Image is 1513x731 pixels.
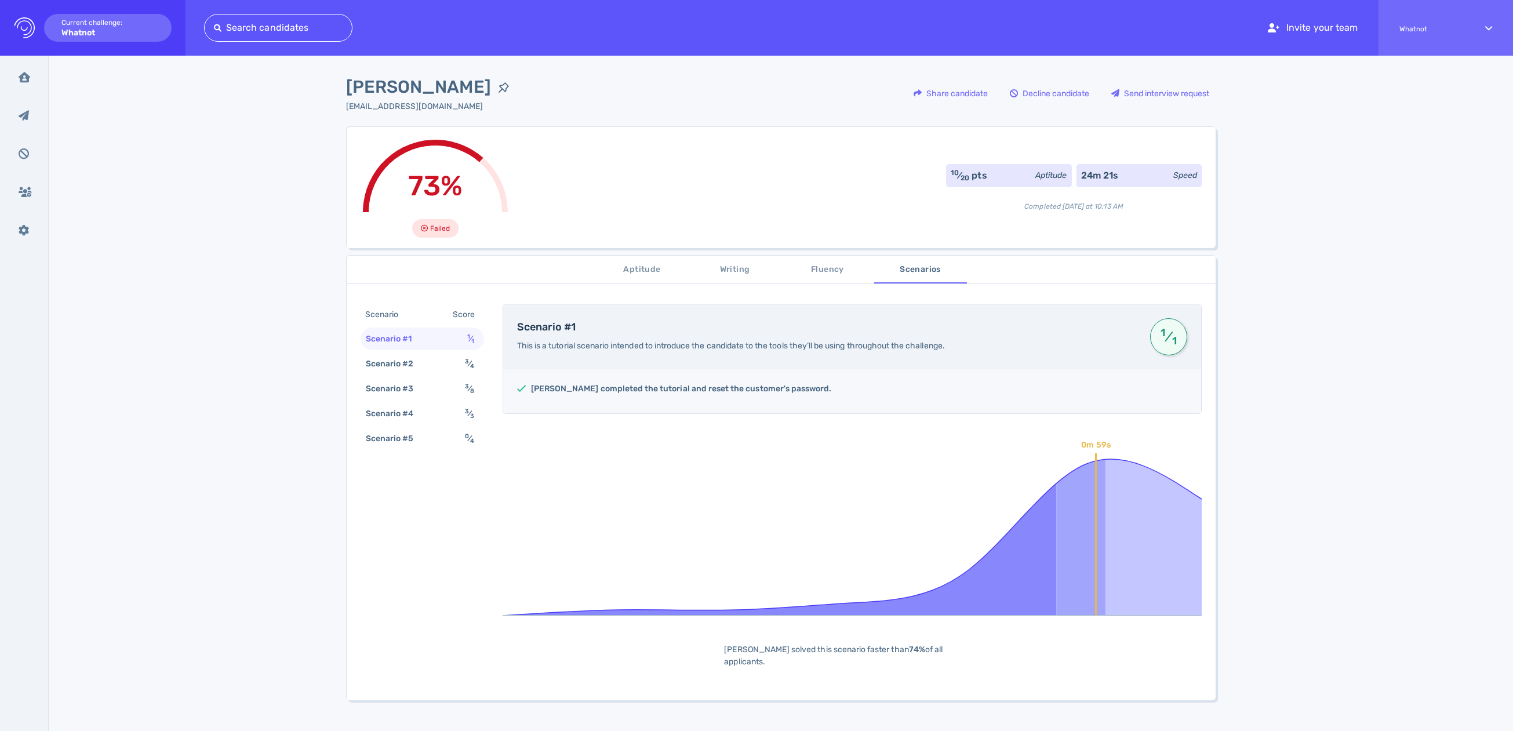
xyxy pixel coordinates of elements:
sup: 10 [951,169,959,177]
button: Share candidate [907,79,994,107]
div: Speed [1173,169,1197,181]
div: Scenario #3 [363,380,428,397]
span: ⁄ [465,434,474,443]
div: Scenario #5 [363,430,428,447]
span: ⁄ [1159,326,1179,347]
div: ⁄ pts [951,169,987,183]
span: 73% [408,169,463,202]
sub: 4 [470,362,474,370]
span: ⁄ [465,409,474,419]
span: [PERSON_NAME] [346,74,491,100]
div: Click to copy the email address [346,100,517,112]
b: 74% [909,645,925,654]
button: Send interview request [1105,79,1216,107]
button: Decline candidate [1003,79,1096,107]
sup: 3 [465,383,469,390]
div: Scenario #2 [363,355,428,372]
sub: 8 [470,387,474,395]
span: ⁄ [465,359,474,369]
div: Completed [DATE] at 10:13 AM [946,192,1202,212]
span: ⁄ [465,384,474,394]
div: Share candidate [908,80,994,107]
div: Scenario #1 [363,330,426,347]
span: This is a tutorial scenario intended to introduce the candidate to the tools they’ll be using thr... [517,341,945,351]
div: Scenario [363,306,412,323]
div: Score [450,306,482,323]
h4: Scenario #1 [517,321,1136,334]
text: 0m 59s [1081,440,1110,450]
div: Decline candidate [1004,80,1095,107]
sub: 1 [1170,340,1179,342]
div: Send interview request [1105,80,1215,107]
sup: 3 [465,358,469,365]
sup: 3 [465,408,469,415]
sup: 0 [465,432,469,440]
span: Aptitude [603,263,682,277]
sup: 1 [467,333,470,340]
div: Scenario #4 [363,405,428,422]
span: Scenarios [881,263,960,277]
div: 24m 21s [1081,169,1118,183]
h5: [PERSON_NAME] completed the tutorial and reset the customer's password. [531,383,832,395]
sub: 4 [470,437,474,445]
sub: 20 [961,174,969,182]
span: Writing [696,263,774,277]
sub: 3 [470,412,474,420]
span: ⁄ [467,334,474,344]
div: Aptitude [1035,169,1067,181]
span: Fluency [788,263,867,277]
span: Whatnot [1399,25,1464,33]
sub: 1 [471,337,474,345]
sup: 1 [1159,332,1168,334]
span: Failed [430,221,450,235]
span: [PERSON_NAME] solved this scenario faster than of all applicants. [724,645,943,667]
